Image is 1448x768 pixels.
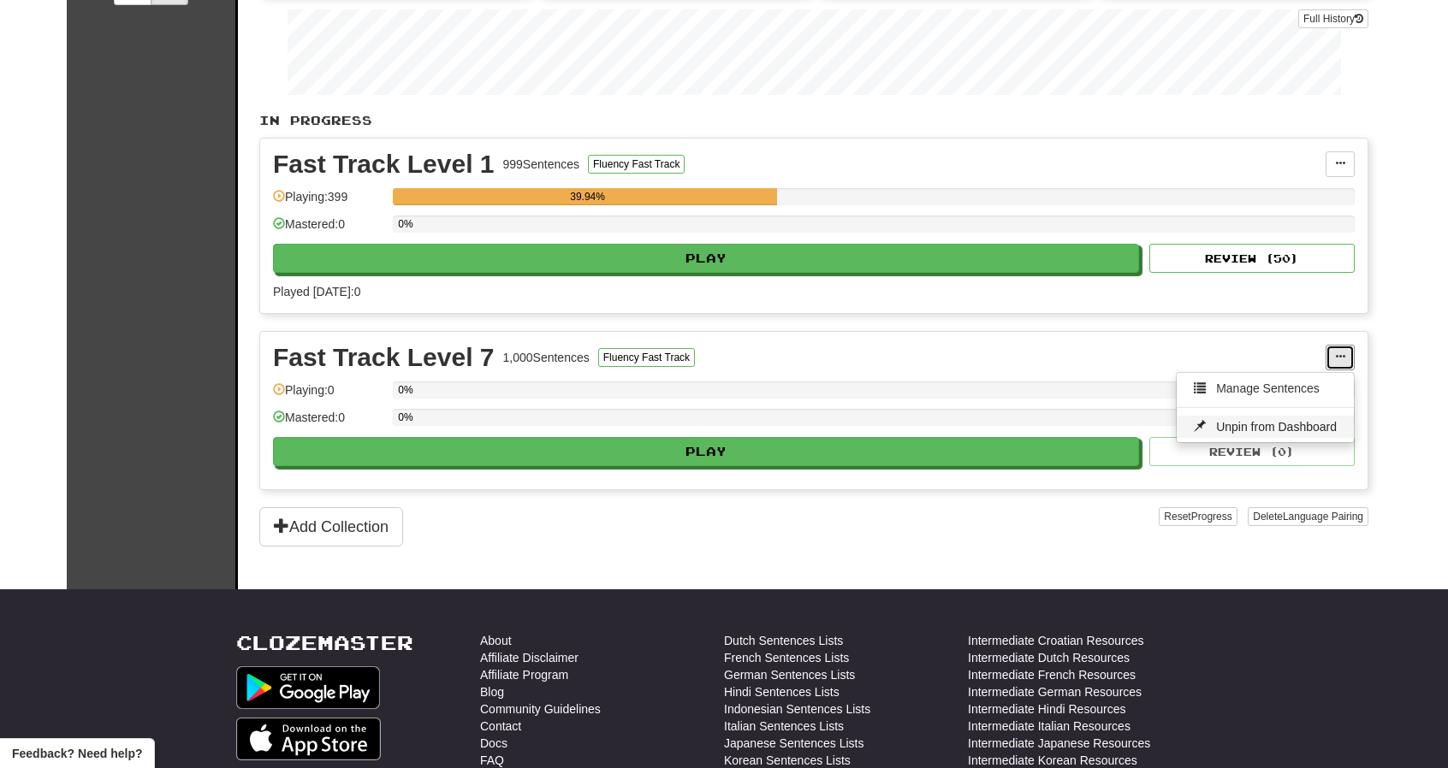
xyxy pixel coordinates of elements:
span: Manage Sentences [1216,381,1320,395]
a: Intermediate Hindi Resources [968,700,1125,718]
a: Unpin from Dashboard [1177,416,1354,438]
a: Intermediate German Resources [968,683,1142,700]
a: Manage Sentences [1177,377,1354,399]
div: Mastered: 0 [273,216,384,244]
div: Playing: 399 [273,188,384,216]
a: Community Guidelines [480,700,601,718]
a: Italian Sentences Lists [724,718,844,735]
button: Add Collection [259,507,403,546]
button: ResetProgress [1159,507,1237,526]
a: German Sentences Lists [724,666,855,683]
span: Open feedback widget [12,745,142,762]
button: Fluency Fast Track [588,155,685,174]
span: Progress [1191,511,1232,523]
a: Clozemaster [236,632,413,653]
button: Review (50) [1149,244,1355,273]
div: 999 Sentences [503,156,580,173]
div: 39.94% [398,188,777,205]
p: In Progress [259,112,1368,129]
a: About [480,632,512,649]
a: Japanese Sentences Lists [724,735,863,752]
a: Contact [480,718,521,735]
a: Indonesian Sentences Lists [724,700,870,718]
div: Fast Track Level 7 [273,345,495,370]
a: Hindi Sentences Lists [724,683,840,700]
button: Review (0) [1149,437,1355,466]
a: Blog [480,683,504,700]
button: DeleteLanguage Pairing [1248,507,1368,526]
img: Get it on App Store [236,718,381,760]
a: Intermediate French Resources [968,666,1136,683]
button: Fluency Fast Track [598,348,695,367]
a: Affiliate Disclaimer [480,649,579,666]
a: Full History [1298,9,1368,28]
a: Intermediate Croatian Resources [968,632,1143,649]
div: Playing: 0 [273,381,384,410]
a: Intermediate Japanese Resources [968,735,1150,752]
img: Get it on Google Play [236,666,380,709]
a: Affiliate Program [480,666,568,683]
div: Fast Track Level 1 [273,151,495,177]
button: Play [273,437,1139,466]
span: Unpin from Dashboard [1216,420,1337,434]
a: French Sentences Lists [724,649,849,666]
a: Intermediate Italian Resources [968,718,1131,735]
a: Docs [480,735,507,752]
a: Intermediate Dutch Resources [968,649,1130,666]
div: 1,000 Sentences [503,349,590,366]
span: Played [DATE]: 0 [273,285,360,298]
button: Play [273,244,1139,273]
div: Mastered: 0 [273,409,384,437]
a: Dutch Sentences Lists [724,632,843,649]
span: Language Pairing [1283,511,1363,523]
